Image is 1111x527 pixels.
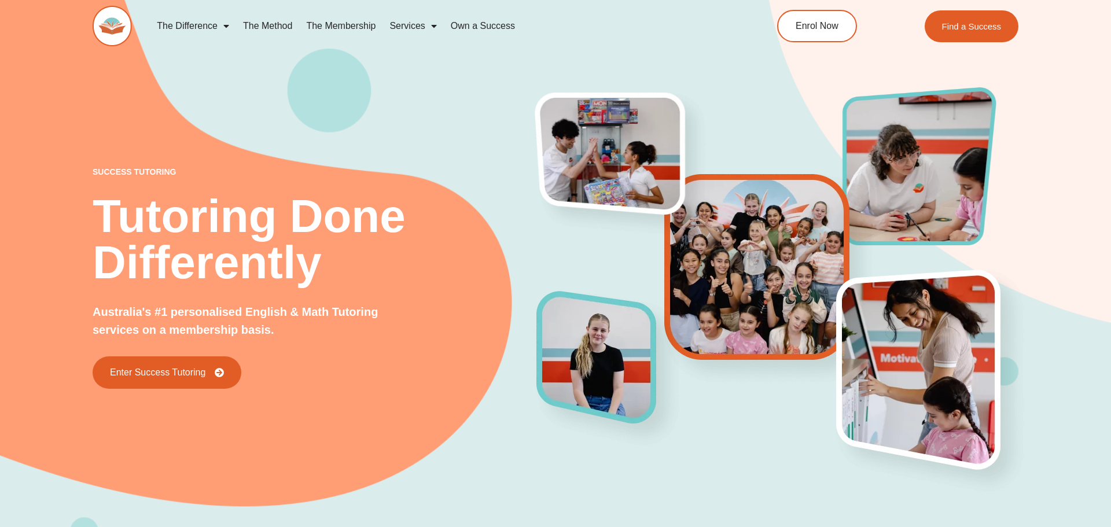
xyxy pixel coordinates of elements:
span: Enrol Now [796,21,838,31]
a: The Difference [150,13,236,39]
a: Own a Success [444,13,522,39]
span: Find a Success [941,22,1001,31]
a: The Method [236,13,299,39]
a: Enrol Now [777,10,857,42]
h2: Tutoring Done Differently [93,193,537,286]
span: Enter Success Tutoring [110,368,205,377]
p: success tutoring [93,168,537,176]
a: Services [382,13,443,39]
nav: Menu [150,13,724,39]
a: The Membership [299,13,382,39]
a: Enter Success Tutoring [93,356,241,389]
a: Find a Success [924,10,1018,42]
p: Australia's #1 personalised English & Math Tutoring services on a membership basis. [93,303,417,339]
